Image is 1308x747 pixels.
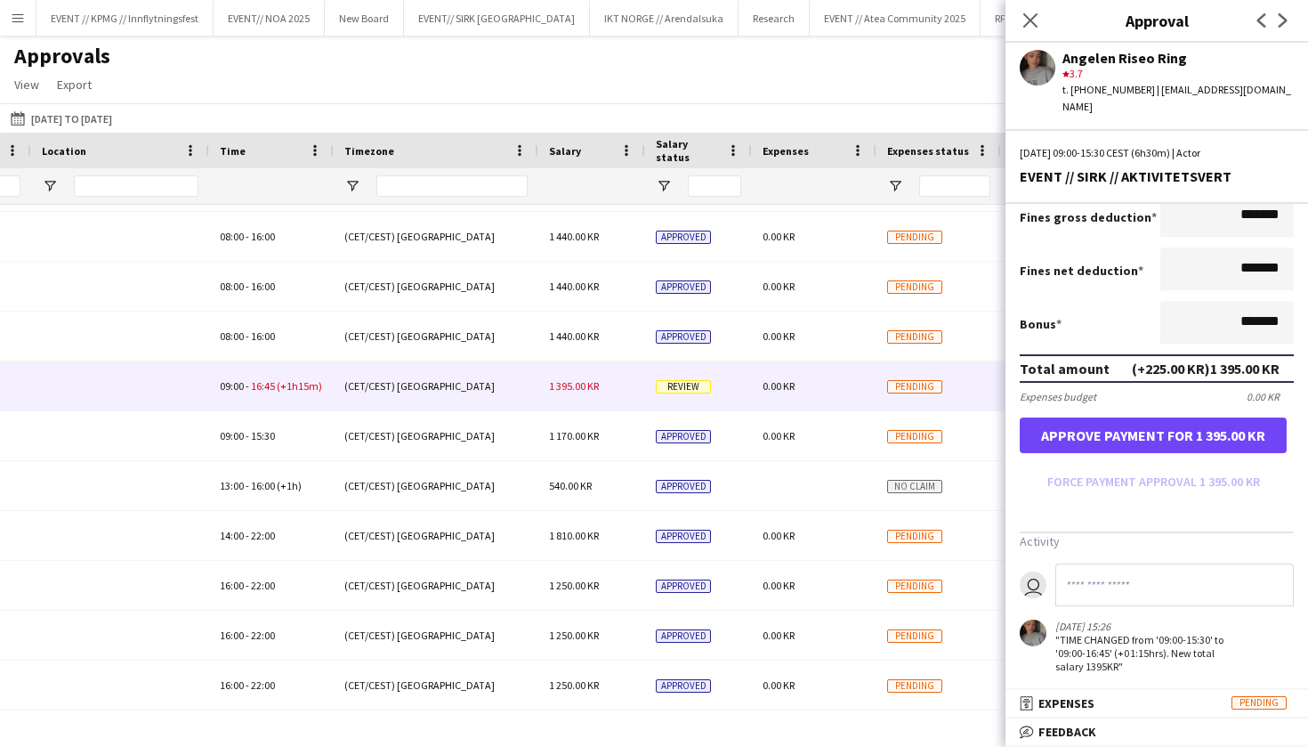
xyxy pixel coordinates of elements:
span: 1 395.00 KR [549,379,599,393]
span: Review [656,380,711,394]
span: 16:00 [220,678,244,692]
span: 16:00 [251,280,275,293]
div: Total amount [1020,360,1110,378]
div: [DATE] 15:26 [1055,620,1239,633]
span: - [246,579,249,592]
span: 1 170.00 KR [549,429,599,443]
span: Approved [656,679,711,693]
span: Approved [656,629,711,643]
span: 0.00 KR [763,579,795,592]
span: 16:00 [220,629,244,642]
span: Location [42,144,86,158]
mat-expansion-panel-header: ExpensesPending [1005,690,1308,717]
span: 540.00 KR [549,479,592,492]
app-user-avatar: Angelen Riseo Ring [1020,620,1046,646]
span: 1 440.00 KR [549,329,599,343]
div: EVENT // SIRK // AKTIVITETSVERT [1020,168,1294,184]
mat-expansion-panel-header: Feedback [1005,719,1308,745]
div: [DATE] 09:00-15:30 CEST (6h30m) | Actor [1020,145,1294,161]
span: Timezone [344,144,394,158]
span: 0.00 KR [763,529,795,542]
button: EVENT// SIRK [GEOGRAPHIC_DATA] [404,1,590,36]
span: 08:00 [220,230,244,243]
span: 1 440.00 KR [549,280,599,293]
div: (CET/CEST) [GEOGRAPHIC_DATA] [334,611,538,660]
button: Open Filter Menu [42,178,58,194]
span: Pending [887,330,942,344]
span: 22:00 [251,629,275,642]
div: "TIME CHANGED from '09:00-15:30' to '09:00-16:45' (+01:15hrs). New total salary 1395KR" [1055,633,1239,673]
span: View [14,77,39,93]
span: Approved [656,280,711,294]
span: Export [57,77,92,93]
span: - [246,329,249,343]
div: (CET/CEST) [GEOGRAPHIC_DATA] [334,361,538,410]
span: 16:00 [251,329,275,343]
span: 0.00 KR [763,230,795,243]
button: Open Filter Menu [656,178,672,194]
div: Expenses budget [1020,390,1096,403]
span: 16:00 [251,479,275,492]
span: Pending [887,580,942,593]
button: New Board [325,1,404,36]
span: 08:00 [220,329,244,343]
span: - [246,479,249,492]
span: 0.00 KR [763,429,795,443]
span: 15:30 [251,429,275,443]
span: Approved [656,530,711,543]
span: Pending [887,380,942,394]
button: EVENT // Atea Community 2025 [810,1,981,36]
span: 09:00 [220,379,244,393]
h3: Activity [1020,533,1294,549]
span: 14:00 [220,529,244,542]
button: Approve payment for 1 395.00 KR [1020,418,1287,453]
div: Angelen Riseo Ring [1062,50,1294,66]
div: (CET/CEST) [GEOGRAPHIC_DATA] [334,411,538,460]
a: View [7,73,46,96]
button: [DATE] to [DATE] [7,108,116,129]
span: Approved [656,480,711,493]
span: No claim [887,480,942,493]
div: 0.00 KR [1247,390,1294,403]
div: (CET/CEST) [GEOGRAPHIC_DATA] [334,312,538,361]
button: Research [739,1,810,36]
label: Bonus [1020,316,1062,332]
span: - [246,230,249,243]
span: Approved [656,430,711,443]
span: 22:00 [251,678,275,692]
span: 0.00 KR [763,329,795,343]
span: Expenses [763,144,809,158]
span: 22:00 [251,529,275,542]
span: - [246,379,249,393]
input: Expenses status Filter Input [919,175,990,197]
span: - [246,629,249,642]
div: (CET/CEST) [GEOGRAPHIC_DATA] [334,511,538,560]
span: Pending [887,679,942,693]
span: Feedback [1038,724,1096,740]
div: (CET/CEST) [GEOGRAPHIC_DATA] [334,661,538,710]
span: 0.00 KR [763,379,795,393]
button: RF // Colorline - BAT [981,1,1096,36]
span: Expenses [1038,695,1094,711]
span: 0.00 KR [763,280,795,293]
h3: Approval [1005,9,1308,32]
input: Timezone Filter Input [376,175,528,197]
span: 16:00 [251,230,275,243]
button: IKT NORGE // Arendalsuka [590,1,739,36]
span: 0.00 KR [763,629,795,642]
span: 08:00 [220,280,244,293]
label: Fines gross deduction [1020,209,1157,225]
span: Time [220,144,246,158]
span: Approved [656,231,711,244]
div: (CET/CEST) [GEOGRAPHIC_DATA] [334,212,538,261]
span: 22:00 [251,579,275,592]
span: - [246,280,249,293]
div: 3.7 [1062,66,1294,82]
input: Salary status Filter Input [688,175,741,197]
span: Pending [887,280,942,294]
span: 1 440.00 KR [549,230,599,243]
span: 1 250.00 KR [549,678,599,692]
label: Fines net deduction [1020,263,1143,279]
span: Pending [887,430,942,443]
span: - [246,429,249,443]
